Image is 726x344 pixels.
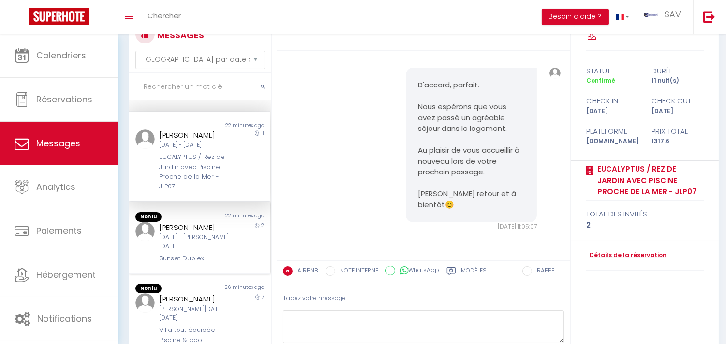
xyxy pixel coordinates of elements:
[261,222,264,229] span: 2
[703,11,715,23] img: logout
[159,254,229,263] div: Sunset Duplex
[261,129,264,137] span: 11
[283,287,564,310] div: Tapez votre message
[36,49,86,61] span: Calendriers
[200,122,270,129] div: 22 minutes ago
[36,137,80,149] span: Messages
[29,8,89,25] img: Super Booking
[580,95,645,107] div: check in
[36,93,92,105] span: Réservations
[645,126,711,137] div: Prix total
[586,219,704,231] div: 2
[135,284,162,293] span: Non lu
[580,65,645,77] div: statut
[37,313,92,325] span: Notifications
[580,107,645,116] div: [DATE]
[129,73,271,100] input: Rechercher un mot clé
[645,107,711,116] div: [DATE]
[580,126,645,137] div: Plateforme
[135,222,155,241] img: ...
[159,129,229,141] div: [PERSON_NAME]
[542,9,609,25] button: Besoin d'aide ?
[159,305,229,323] div: [PERSON_NAME][DATE] - [DATE]
[155,24,204,46] h3: MESSAGES
[645,95,711,107] div: check out
[665,8,681,20] span: SAV
[135,293,155,313] img: ...
[262,293,264,301] span: 7
[406,222,537,231] div: [DATE] 11:05:07
[159,293,229,305] div: [PERSON_NAME]
[159,141,229,150] div: [DATE] - [DATE]
[335,266,378,277] label: NOTE INTERNE
[549,68,561,79] img: ...
[586,251,667,260] a: Détails de la réservation
[148,11,181,21] span: Chercher
[532,266,557,277] label: RAPPEL
[159,233,229,251] div: [DATE] - [PERSON_NAME][DATE]
[135,129,155,149] img: ...
[586,208,704,220] div: total des invités
[36,181,75,193] span: Analytics
[200,284,270,293] div: 26 minutes ago
[645,137,711,146] div: 1317.6
[200,212,270,222] div: 22 minutes ago
[645,76,711,86] div: 11 nuit(s)
[135,212,162,222] span: Non lu
[644,13,658,17] img: ...
[293,266,318,277] label: AIRBNB
[586,76,615,85] span: Confirmé
[580,137,645,146] div: [DOMAIN_NAME]
[594,163,704,198] a: EUCALYPTUS / Rez de Jardin avec Piscine Proche de la Mer - JLP07
[461,266,487,278] label: Modèles
[645,65,711,77] div: durée
[418,80,525,210] pre: D'accord, parfait. Nous espérons que vous avez passé un agréable séjour dans le logement. Au plai...
[159,222,229,233] div: [PERSON_NAME]
[159,152,229,192] div: EUCALYPTUS / Rez de Jardin avec Piscine Proche de la Mer - JLP07
[395,266,439,276] label: WhatsApp
[36,269,96,281] span: Hébergement
[36,225,82,237] span: Paiements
